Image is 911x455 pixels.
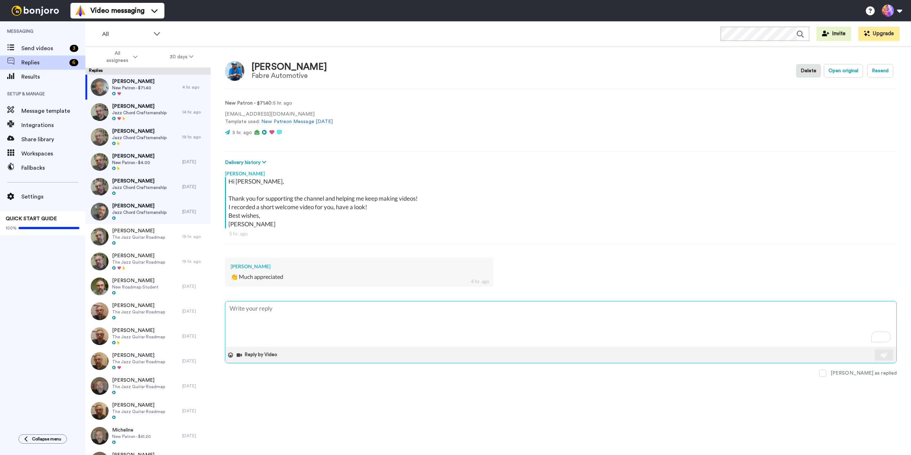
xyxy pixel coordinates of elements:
div: [DATE] [182,433,207,439]
img: 931fef21-f15f-4fa1-8fee-7beb08bb1f64-thumb.jpg [91,78,109,96]
div: 3 [70,45,78,52]
img: vm-color.svg [75,5,86,16]
span: [PERSON_NAME] [112,153,154,160]
div: 5 hr. ago [229,230,892,237]
span: Jazz Chord Craftsmanship [112,135,167,141]
img: send-white.svg [880,352,888,358]
img: 51ebf7e9-357b-4449-a7d3-48792bdd8ff8-thumb.jpg [91,352,109,370]
div: 👏 Much appreciated [231,273,488,281]
img: b8411f81-2cff-4265-8050-d5d593487557-thumb.jpg [91,402,109,420]
span: [PERSON_NAME] [112,377,165,384]
img: e03e1561-5034-4586-ad19-4c3ae28f6360-thumb.jpg [91,377,109,395]
button: Open original [824,64,863,78]
a: [PERSON_NAME]New Patron - $71.404 hr. ago [85,75,211,100]
a: [PERSON_NAME]The Jazz Guitar Roadmap[DATE] [85,398,211,423]
a: [PERSON_NAME]The Jazz Guitar Roadmap[DATE] [85,349,211,374]
a: [PERSON_NAME]New Roadmap Student[DATE] [85,274,211,299]
a: [PERSON_NAME]Jazz Chord Craftsmanship19 hr. ago [85,125,211,149]
div: 4 hr. ago [182,84,207,90]
span: Jazz Chord Craftsmanship [112,185,167,190]
img: Image of John Fabre [225,61,244,81]
span: Video messaging [90,6,144,16]
a: [PERSON_NAME]Jazz Chord Craftsmanship[DATE] [85,199,211,224]
span: Replies [21,58,67,67]
span: 5 hr. ago [232,130,252,135]
div: [DATE] [182,383,207,389]
span: Collapse menu [32,436,61,442]
img: 196ccf9c-bf43-463c-94d9-47550423a721-thumb.jpg [91,103,109,121]
button: Resend [867,64,893,78]
div: [DATE] [182,284,207,289]
div: [DATE] [182,408,207,414]
span: [PERSON_NAME] [112,277,158,284]
div: 19 hr. ago [182,234,207,239]
div: 6 [69,59,78,66]
a: [PERSON_NAME]The Jazz Guitar Roadmap[DATE] [85,299,211,324]
span: New Patron - $71.40 [112,85,154,91]
span: 100% [6,225,17,231]
span: Jazz Chord Craftsmanship [112,110,167,116]
span: New Patron - $4.00 [112,160,154,165]
img: e47f1250-a601-4a27-88a2-abdea583676e-thumb.jpg [91,302,109,320]
div: [DATE] [182,358,207,364]
div: [PERSON_NAME] as replied [831,370,897,377]
span: Micheline [112,427,151,434]
div: Hi [PERSON_NAME], Thank you for supporting the channel and helping me keep making videos! I recor... [228,177,895,228]
span: The Jazz Guitar Roadmap [112,309,165,315]
span: [PERSON_NAME] [112,352,165,359]
span: [PERSON_NAME] [112,128,167,135]
span: The Jazz Guitar Roadmap [112,359,165,365]
button: Invite [816,27,851,41]
span: New Patron - $61.20 [112,434,151,439]
span: [PERSON_NAME] [112,78,154,85]
span: The Jazz Guitar Roadmap [112,409,165,414]
div: 14 hr. ago [182,109,207,115]
span: [PERSON_NAME] [112,103,167,110]
img: bj-logo-header-white.svg [9,6,62,16]
span: All [102,30,150,38]
img: 37583635-ae83-42af-ac70-8e72b3ee5843-thumb.jpg [91,128,109,146]
img: 03a30d6a-4cbe-457f-9876-41c432f16af2-thumb.jpg [91,203,109,221]
span: The Jazz Guitar Roadmap [112,384,165,390]
img: 8e7c3024-fe6b-4405-acd9-ce60def522f4-thumb.jpg [91,427,109,445]
a: [PERSON_NAME]The Jazz Guitar Roadmap19 hr. ago [85,249,211,274]
img: 03399856-1168-4bb2-9260-cac40e7024f9-thumb.jpg [91,327,109,345]
span: [PERSON_NAME] [112,302,165,309]
img: ee77b85b-531a-4a2b-ad6c-dbfdad5088b8-thumb.jpg [91,153,109,171]
button: Delivery history [225,159,268,166]
div: [DATE] [182,209,207,215]
span: New Roadmap Student [112,284,158,290]
div: [PERSON_NAME] [225,166,897,177]
span: Send videos [21,44,67,53]
button: Reply by Video [236,350,279,360]
a: [PERSON_NAME]The Jazz Guitar Roadmap[DATE] [85,374,211,398]
button: Delete [796,64,821,78]
a: [PERSON_NAME]Jazz Chord Craftsmanship14 hr. ago [85,100,211,125]
span: Fallbacks [21,164,85,172]
div: 19 hr. ago [182,259,207,264]
div: 4 hr. ago [471,278,489,285]
a: New Patreon Message [DATE] [261,119,333,124]
a: [PERSON_NAME]New Patron - $4.00[DATE] [85,149,211,174]
a: [PERSON_NAME]The Jazz Guitar Roadmap[DATE] [85,324,211,349]
span: Jazz Chord Craftsmanship [112,210,167,215]
span: [PERSON_NAME] [112,327,165,334]
button: Upgrade [858,27,900,41]
div: [DATE] [182,184,207,190]
button: Collapse menu [19,434,67,444]
p: : 5 hr. ago [225,100,333,107]
p: [EMAIL_ADDRESS][DOMAIN_NAME] Template used: [225,111,333,126]
a: [PERSON_NAME]Jazz Chord Craftsmanship[DATE] [85,174,211,199]
span: The Jazz Guitar Roadmap [112,259,165,265]
span: The Jazz Guitar Roadmap [112,334,165,340]
div: Fabre Automotive [252,72,327,80]
a: MichelineNew Patron - $61.20[DATE] [85,423,211,448]
span: [PERSON_NAME] [112,202,167,210]
strong: New Patron - $71.40 [225,101,272,106]
div: [DATE] [182,333,207,339]
div: [PERSON_NAME] [252,62,327,72]
span: Settings [21,192,85,201]
div: [DATE] [182,308,207,314]
a: [PERSON_NAME]The Jazz Guitar Roadmap19 hr. ago [85,224,211,249]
